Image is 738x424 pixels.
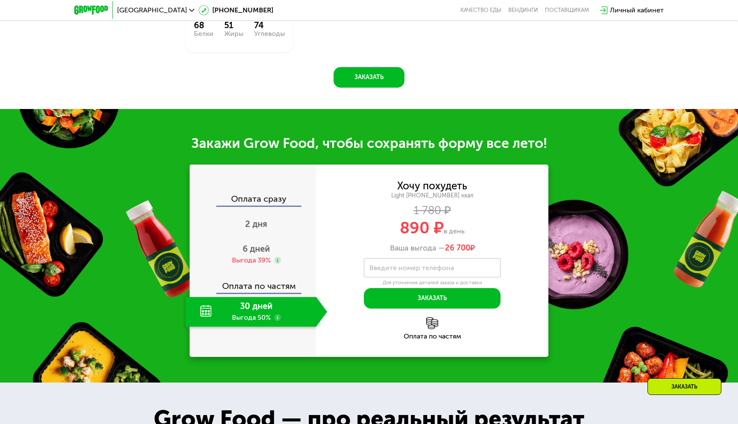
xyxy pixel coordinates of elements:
div: Оплата по частям [316,333,548,340]
img: l6xcnZfty9opOoJh.png [426,317,438,329]
span: 26 700 [445,243,470,253]
span: [GEOGRAPHIC_DATA] [117,7,187,14]
div: Хочу похудеть [397,181,467,191]
div: Жиры [224,30,243,37]
div: 51 [224,20,243,30]
div: Углеводы [254,30,285,37]
span: 6 дней [243,244,270,254]
button: Заказать [334,67,404,88]
div: Оплата по частям [190,273,316,293]
div: 1 780 ₽ [316,206,548,215]
a: [PHONE_NUMBER] [199,5,273,15]
div: Выгода 39% [232,256,271,265]
span: ₽ [445,244,475,253]
div: Личный кабинет [610,5,664,15]
div: 68 [194,20,214,30]
div: Заказать [647,378,721,395]
a: Качество еды [460,7,501,14]
div: Ваша выгода — [316,244,548,253]
button: Заказать [364,288,501,309]
div: Оплата сразу [190,194,316,206]
div: Белки [194,30,214,37]
span: в день [444,227,465,235]
label: Введите номер телефона [369,265,454,270]
div: Light [PHONE_NUMBER] ккал [316,192,548,200]
span: 890 ₽ [400,218,444,238]
div: поставщикам [545,7,589,14]
a: Вендинги [508,7,538,14]
span: 2 дня [245,219,267,229]
div: 74 [254,20,285,30]
div: Для уточнения деталей заказа и доставки [364,280,501,286]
